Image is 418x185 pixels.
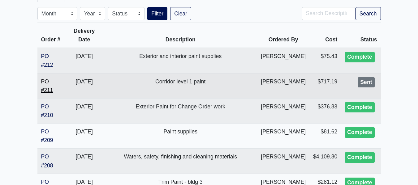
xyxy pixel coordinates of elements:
[65,23,104,48] th: Delivery Date
[341,23,381,48] th: Status
[257,48,309,73] td: [PERSON_NAME]
[309,23,341,48] th: Cost
[41,128,53,143] a: PO #209
[345,152,374,163] div: Complete
[309,124,341,149] td: $81.62
[65,124,104,149] td: [DATE]
[257,73,309,98] td: [PERSON_NAME]
[147,7,167,20] button: Filter
[345,127,374,138] div: Complete
[257,124,309,149] td: [PERSON_NAME]
[309,98,341,123] td: $376.83
[170,7,191,20] a: Clear
[104,149,257,174] td: Waters, safety, finishing and cleaning materials
[65,48,104,73] td: [DATE]
[104,73,257,98] td: Corridor level 1 paint
[356,7,381,20] button: Search
[41,103,53,118] a: PO #210
[37,23,65,48] th: Order #
[309,73,341,98] td: $717.19
[104,124,257,149] td: Paint supplies
[65,98,104,123] td: [DATE]
[104,48,257,73] td: Exterior and interior paint supplies
[41,153,53,168] a: PO #208
[309,48,341,73] td: $75.43
[345,52,374,62] div: Complete
[104,23,257,48] th: Description
[104,98,257,123] td: Exterior Paint for Change Order work
[257,98,309,123] td: [PERSON_NAME]
[65,149,104,174] td: [DATE]
[257,149,309,174] td: [PERSON_NAME]
[309,149,341,174] td: $4,109.80
[358,77,374,88] div: Sent
[257,23,309,48] th: Ordered By
[65,73,104,98] td: [DATE]
[345,102,374,113] div: Complete
[41,53,53,68] a: PO #212
[41,78,53,93] a: PO #211
[302,7,356,20] input: Search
